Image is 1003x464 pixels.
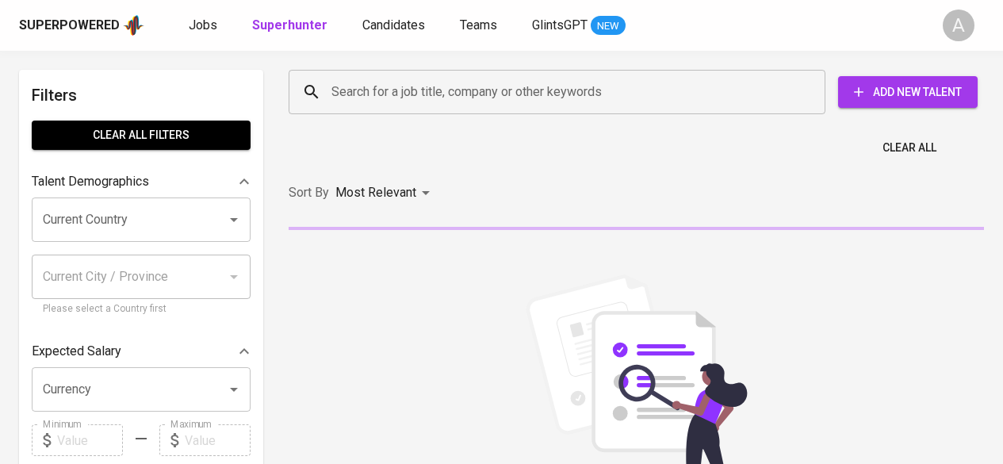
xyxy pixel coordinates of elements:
span: Clear All [882,138,936,158]
h6: Filters [32,82,251,108]
a: Candidates [362,16,428,36]
input: Value [185,424,251,456]
div: Expected Salary [32,336,251,367]
div: A [943,10,974,41]
span: Add New Talent [851,82,965,102]
span: GlintsGPT [532,17,588,33]
p: Talent Demographics [32,172,149,191]
span: Jobs [189,17,217,33]
button: Clear All [876,133,943,163]
span: Candidates [362,17,425,33]
button: Open [223,209,245,231]
span: Clear All filters [44,125,238,145]
a: Superpoweredapp logo [19,13,144,37]
input: Value [57,424,123,456]
a: Teams [460,16,500,36]
a: GlintsGPT NEW [532,16,626,36]
div: Talent Demographics [32,166,251,197]
a: Superhunter [252,16,331,36]
p: Please select a Country first [43,301,239,317]
a: Jobs [189,16,220,36]
button: Open [223,378,245,401]
span: NEW [591,18,626,34]
span: Teams [460,17,497,33]
button: Clear All filters [32,121,251,150]
p: Sort By [289,183,329,202]
b: Superhunter [252,17,327,33]
img: app logo [123,13,144,37]
div: Superpowered [19,17,120,35]
p: Most Relevant [335,183,416,202]
button: Add New Talent [838,76,978,108]
p: Expected Salary [32,342,121,361]
div: Most Relevant [335,178,435,208]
